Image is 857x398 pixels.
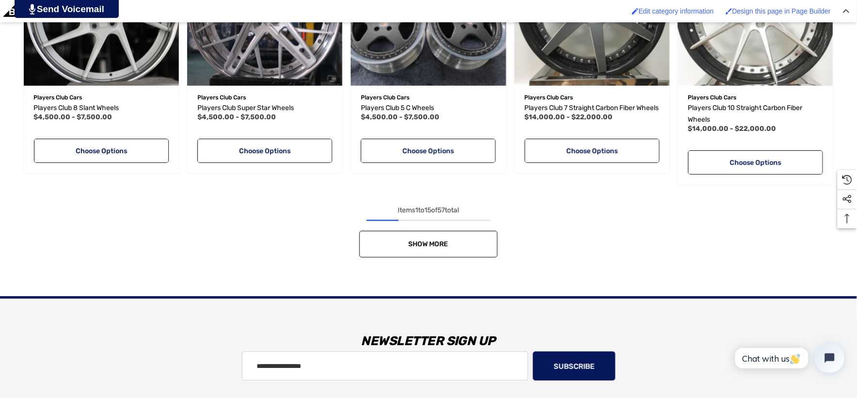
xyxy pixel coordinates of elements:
span: 1 [416,206,419,214]
svg: Top [838,214,857,223]
span: Edit category information [639,7,714,15]
span: Show More [409,240,449,248]
a: Players Club 5 C Wheels,Price range from $4,500.00 to $7,500.00 [361,102,496,114]
nav: pagination [19,205,838,257]
span: $14,000.00 - $22,000.00 [525,113,613,121]
p: Players Club Cars [197,91,332,104]
span: $4,500.00 - $7,500.00 [361,113,439,121]
span: $4,500.00 - $7,500.00 [197,113,276,121]
span: Players Club 7 Straight Carbon Fiber Wheels [525,104,659,112]
span: $14,000.00 - $22,000.00 [688,125,776,133]
span: 57 [438,206,445,214]
p: Players Club Cars [34,91,169,104]
a: Choose Options [688,150,823,175]
h3: Newsletter Sign Up [12,327,845,356]
a: Players Club 10 Straight Carbon Fiber Wheels,Price range from $14,000.00 to $22,000.00 [688,102,823,126]
a: Show More [359,231,498,257]
a: Players Club 7 Straight Carbon Fiber Wheels,Price range from $14,000.00 to $22,000.00 [525,102,660,114]
p: Players Club Cars [688,91,823,104]
button: Subscribe [533,351,615,381]
a: Choose Options [197,139,332,163]
p: Players Club Cars [525,91,660,104]
svg: Social Media [842,194,852,204]
span: $4,500.00 - $7,500.00 [34,113,113,121]
a: Choose Options [525,139,660,163]
iframe: Tidio Chat [725,335,853,381]
a: Edit category information [627,2,719,20]
a: Choose Options [34,139,169,163]
span: Players Club 10 Straight Carbon Fiber Wheels [688,104,803,124]
span: Players Club 8 Slant Wheels [34,104,119,112]
img: PjwhLS0gR2VuZXJhdG9yOiBHcmF2aXQuaW8gLS0+PHN2ZyB4bWxucz0iaHR0cDovL3d3dy53My5vcmcvMjAwMC9zdmciIHhtb... [29,4,35,15]
p: Players Club Cars [361,91,496,104]
a: Players Club 8 Slant Wheels,Price range from $4,500.00 to $7,500.00 [34,102,169,114]
div: Items to of total [19,205,838,216]
svg: Recently Viewed [842,175,852,185]
a: Choose Options [361,139,496,163]
a: Design this page in Page Builder [721,2,836,20]
span: Players Club 5 C Wheels [361,104,434,112]
span: Design this page in Page Builder [732,7,831,15]
a: Players Club Super Star Wheels,Price range from $4,500.00 to $7,500.00 [197,102,332,114]
span: 15 [425,206,432,214]
span: Players Club Super Star Wheels [197,104,294,112]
